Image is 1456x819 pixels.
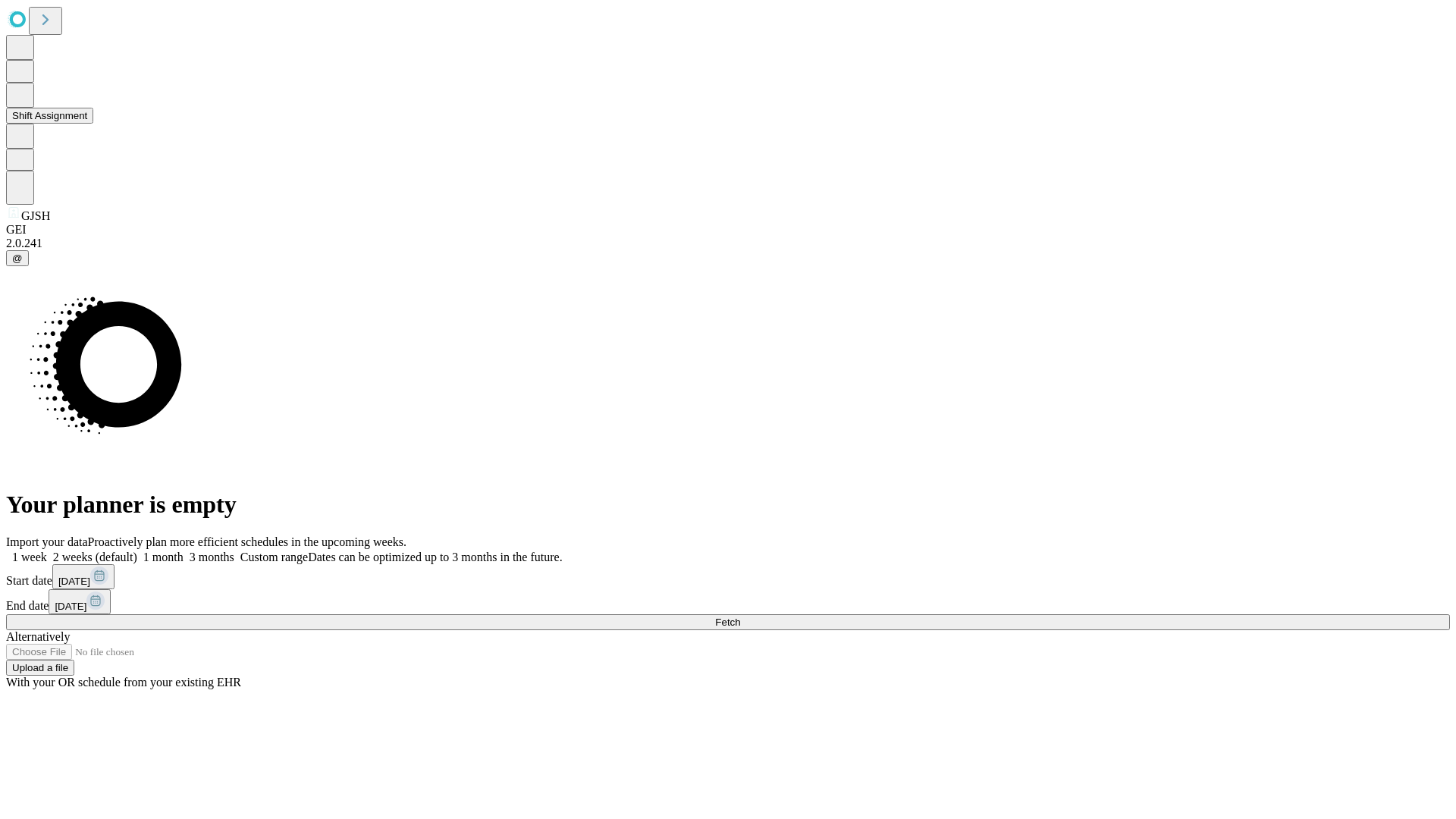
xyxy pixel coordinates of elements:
[49,589,111,614] button: [DATE]
[58,576,90,587] span: [DATE]
[6,535,88,548] span: Import your data
[6,237,1450,250] div: 2.0.241
[6,250,29,266] button: @
[12,253,23,264] span: @
[21,209,50,222] span: GJSH
[6,660,74,676] button: Upload a file
[55,601,86,612] span: [DATE]
[308,551,562,563] span: Dates can be optimized up to 3 months in the future.
[6,589,1450,614] div: End date
[6,223,1450,237] div: GEI
[6,614,1450,630] button: Fetch
[88,535,406,548] span: Proactively plan more efficient schedules in the upcoming weeks.
[6,564,1450,589] div: Start date
[143,551,184,563] span: 1 month
[52,564,115,589] button: [DATE]
[6,676,241,689] span: With your OR schedule from your existing EHR
[6,491,1450,519] h1: Your planner is empty
[53,551,137,563] span: 2 weeks (default)
[715,617,740,628] span: Fetch
[190,551,234,563] span: 3 months
[6,108,93,124] button: Shift Assignment
[12,551,47,563] span: 1 week
[6,630,70,643] span: Alternatively
[240,551,308,563] span: Custom range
